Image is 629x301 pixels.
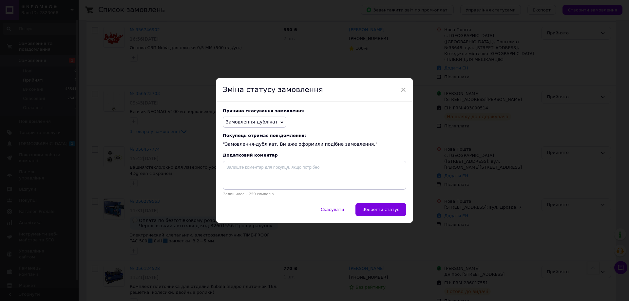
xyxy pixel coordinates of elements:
[216,78,413,102] div: Зміна статусу замовлення
[321,207,344,212] span: Скасувати
[223,133,406,138] span: Покупець отримає повідомлення:
[355,203,406,216] button: Зберегти статус
[314,203,351,216] button: Скасувати
[400,84,406,95] span: ×
[362,207,399,212] span: Зберегти статус
[223,192,406,196] p: Залишилось: 250 символів
[223,153,406,158] div: Додатковий коментар
[226,119,278,124] span: Замовлення-дублікат
[223,108,406,113] div: Причина скасування замовлення
[223,133,406,148] div: "Замовлення-дублікат. Ви вже оформили подібне замовлення."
